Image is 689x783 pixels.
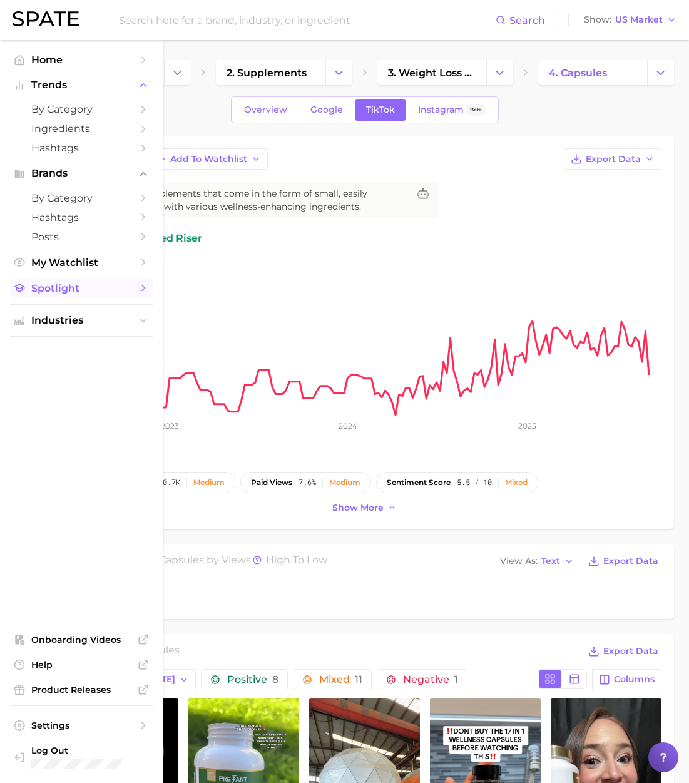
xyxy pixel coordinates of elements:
[31,123,131,135] span: Ingredients
[310,105,343,115] span: Google
[10,655,153,674] a: Help
[332,503,384,513] span: Show more
[10,311,153,330] button: Industries
[31,212,131,223] span: Hashtags
[500,558,538,565] span: View As
[31,79,131,91] span: Trends
[418,105,464,115] span: Instagram
[549,67,607,79] span: 4. capsules
[216,60,325,85] a: 2. supplements
[233,99,298,121] a: Overview
[10,100,153,119] a: by Category
[614,674,655,685] span: Columns
[31,257,131,269] span: My Watchlist
[68,187,408,213] span: Capsules are oral supplements that come in the form of small, easily digestible shells filled wit...
[10,227,153,247] a: Posts
[10,76,153,95] button: Trends
[10,741,153,773] a: Log out. Currently logged in with e-mail yumi.toki@spate.nyc.
[603,556,658,566] span: Export Data
[584,16,611,23] span: Show
[244,105,287,115] span: Overview
[376,472,538,493] button: sentiment score5.5 / 10Mixed
[251,478,292,487] span: paid views
[403,675,458,685] span: Negative
[10,208,153,227] a: Hashtags
[541,558,560,565] span: Text
[647,60,674,85] button: Change Category
[10,164,153,183] button: Brands
[329,478,360,487] div: Medium
[355,99,406,121] a: TikTok
[497,553,577,570] button: View AsText
[615,16,663,23] span: US Market
[10,188,153,208] a: by Category
[319,675,362,685] span: Mixed
[387,478,451,487] span: sentiment score
[10,138,153,158] a: Hashtags
[31,745,143,756] span: Log Out
[355,673,362,685] span: 11
[603,646,658,657] span: Export Data
[31,659,131,670] span: Help
[329,499,401,516] button: Show more
[518,421,536,431] tspan: 2025
[564,148,661,170] button: Export Data
[366,105,395,115] span: TikTok
[454,673,458,685] span: 1
[266,554,327,566] span: high to low
[586,154,641,165] span: Export Data
[272,673,278,685] span: 8
[325,60,352,85] button: Change Category
[457,478,492,487] span: 5.5 / 10
[486,60,513,85] button: Change Category
[170,154,247,165] span: Add to Watchlist
[31,720,131,731] span: Settings
[300,99,354,121] a: Google
[10,716,153,735] a: Settings
[159,554,204,566] span: capsules
[585,643,661,660] button: Export Data
[13,11,79,26] img: SPATE
[31,282,131,294] span: Spotlight
[227,675,278,685] span: Positive
[10,630,153,649] a: Onboarding Videos
[470,105,482,115] span: Beta
[161,421,179,431] tspan: 2023
[10,50,153,69] a: Home
[31,315,131,326] span: Industries
[118,9,496,31] input: Search here for a brand, industry, or ingredient
[31,168,131,179] span: Brands
[592,669,661,690] button: Columns
[31,684,131,695] span: Product Releases
[377,60,486,85] a: 3. weight loss products
[538,60,647,85] a: 4. capsules
[31,634,131,645] span: Onboarding Videos
[193,478,225,487] div: Medium
[10,279,153,298] a: Spotlight
[509,14,545,26] span: Search
[31,192,131,204] span: by Category
[240,472,371,493] button: paid views7.6%Medium
[227,67,307,79] span: 2. supplements
[299,478,316,487] span: 7.6%
[505,478,528,487] div: Mixed
[31,54,131,66] span: Home
[388,67,476,79] span: 3. weight loss products
[407,99,496,121] a: InstagramBeta
[10,253,153,272] a: My Watchlist
[10,680,153,699] a: Product Releases
[10,119,153,138] a: Ingredients
[31,103,131,115] span: by Category
[31,142,131,154] span: Hashtags
[581,12,680,28] button: ShowUS Market
[339,421,357,431] tspan: 2024
[31,231,131,243] span: Posts
[148,148,268,170] button: Add to Watchlist
[154,478,180,487] span: 870.7k
[143,553,327,570] h2: for by Views
[585,553,661,570] button: Export Data
[164,60,191,85] button: Change Category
